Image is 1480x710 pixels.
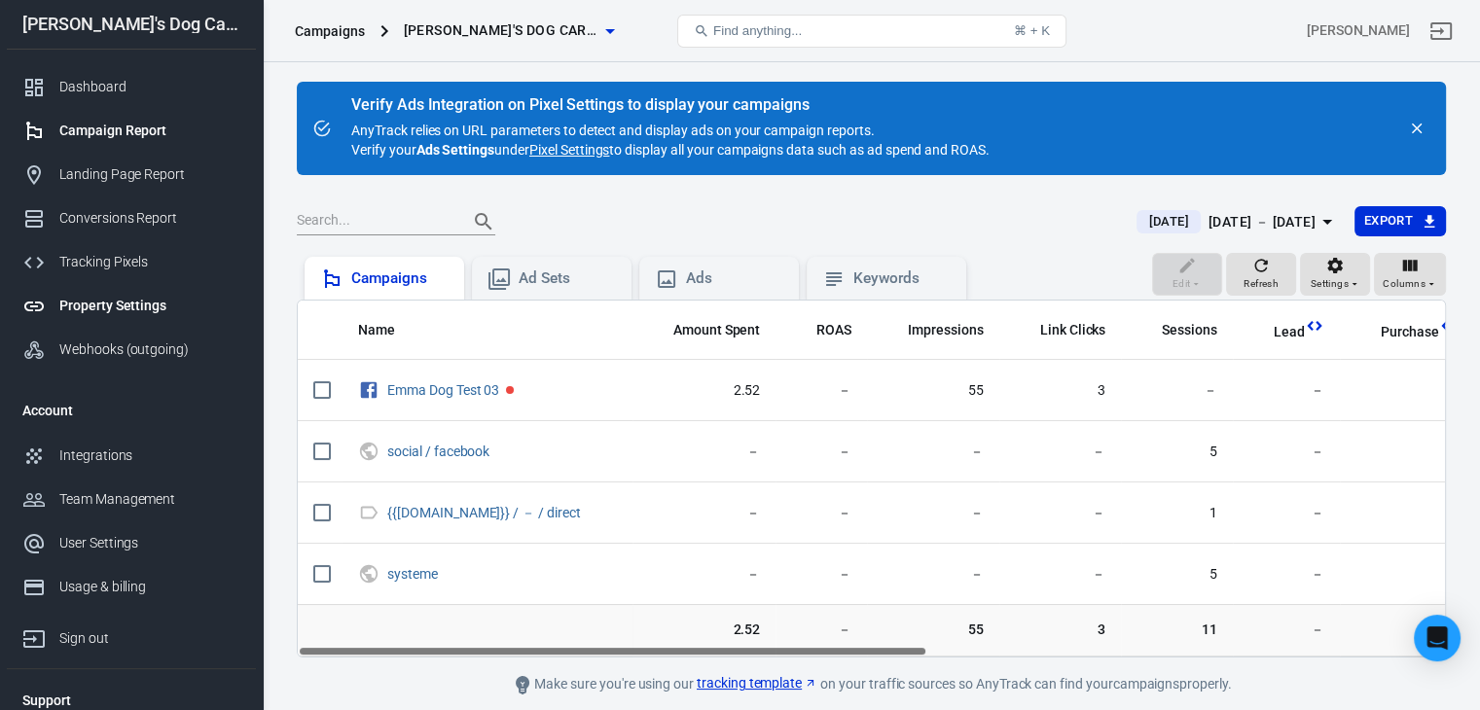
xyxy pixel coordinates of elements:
[7,109,256,153] a: Campaign Report
[358,562,379,586] svg: UTM & Web Traffic
[686,268,783,289] div: Ads
[358,321,420,340] span: Name
[7,387,256,434] li: Account
[7,521,256,565] a: User Settings
[1015,443,1106,462] span: －
[1140,212,1196,231] span: [DATE]
[7,196,256,240] a: Conversions Report
[791,504,851,523] span: －
[697,673,817,693] a: tracking template
[1137,321,1217,340] span: Sessions
[816,321,851,340] span: ROAS
[1355,381,1459,401] span: －
[1355,504,1459,523] span: －
[1137,381,1217,401] span: －
[1162,321,1217,340] span: Sessions
[908,321,984,340] span: Impressions
[1248,621,1324,640] span: －
[351,268,449,289] div: Campaigns
[1354,206,1446,236] button: Export
[387,567,441,581] span: systeme
[59,628,240,649] div: Sign out
[791,565,851,585] span: －
[7,153,256,196] a: Landing Page Report
[387,505,581,520] a: {{[DOMAIN_NAME]}} / － / direct
[648,381,761,401] span: 2.52
[387,444,492,458] span: social / facebook
[295,21,365,41] div: Campaigns
[7,565,256,609] a: Usage & billing
[648,504,761,523] span: －
[387,566,438,582] a: systeme
[883,443,984,462] span: －
[358,378,379,402] svg: Facebook Ads
[1248,443,1324,462] span: －
[59,121,240,141] div: Campaign Report
[1040,318,1106,341] span: The number of clicks on links within the ad that led to advertiser-specified destinations
[1226,253,1296,296] button: Refresh
[387,382,499,398] a: Emma Dog Test 03
[1248,381,1324,401] span: －
[677,15,1066,48] button: Find anything...⌘ + K
[1137,443,1217,462] span: 5
[1355,323,1439,342] span: Purchase
[1403,115,1430,142] button: close
[1300,253,1370,296] button: Settings
[1040,321,1106,340] span: Link Clicks
[883,318,984,341] span: The number of times your ads were on screen.
[648,443,761,462] span: －
[7,609,256,660] a: Sign out
[1244,275,1279,293] span: Refresh
[1311,275,1349,293] span: Settings
[1383,275,1426,293] span: Columns
[59,164,240,185] div: Landing Page Report
[648,565,761,585] span: －
[791,443,851,462] span: －
[59,77,240,97] div: Dashboard
[648,621,761,640] span: 2.52
[1439,316,1459,336] svg: This column is calculated from AnyTrack real-time data
[358,321,395,340] span: Name
[1015,565,1106,585] span: －
[1137,565,1217,585] span: 5
[1015,504,1106,523] span: －
[1355,443,1459,462] span: －
[1414,615,1461,661] div: Open Intercom Messenger
[1248,323,1305,342] span: Lead
[1307,20,1410,41] div: Account id: w1td9fp5
[1355,565,1459,585] span: －
[1355,621,1459,640] span: －
[59,296,240,316] div: Property Settings
[1381,323,1439,342] span: Purchase
[1014,23,1050,38] div: ⌘ + K
[1121,206,1354,238] button: [DATE][DATE] － [DATE]
[387,506,584,519] span: {{campaign.name}} / － / direct
[791,318,851,341] span: The total return on ad spend
[1274,323,1305,342] span: Lead
[358,501,379,524] svg: Direct
[519,268,616,289] div: Ad Sets
[1137,504,1217,523] span: 1
[673,321,761,340] span: Amount Spent
[59,208,240,229] div: Conversions Report
[529,140,609,160] a: Pixel Settings
[1374,253,1446,296] button: Columns
[59,533,240,553] div: User Settings
[416,142,495,158] strong: Ads Settings
[791,381,851,401] span: －
[59,577,240,597] div: Usage & billing
[59,339,240,360] div: Webhooks (outgoing)
[883,621,984,640] span: 55
[460,198,507,245] button: Search
[1015,621,1106,640] span: 3
[713,23,802,38] span: Find anything...
[1248,565,1324,585] span: －
[853,268,951,289] div: Keywords
[791,621,851,640] span: －
[298,301,1445,657] div: scrollable content
[908,318,984,341] span: The number of times your ads were on screen.
[7,478,256,521] a: Team Management
[59,252,240,272] div: Tracking Pixels
[297,209,452,234] input: Search...
[404,18,598,43] span: Emma's Dog Care Shop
